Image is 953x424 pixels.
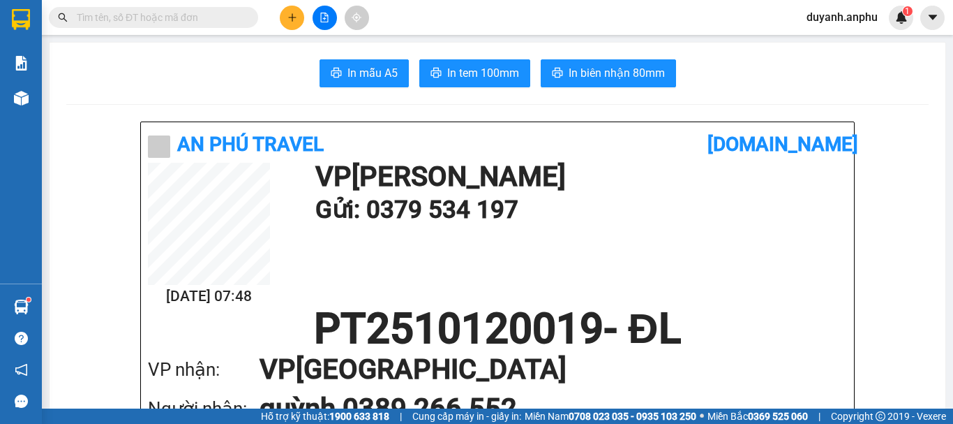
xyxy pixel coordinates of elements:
[260,350,819,389] h1: VP [GEOGRAPHIC_DATA]
[261,409,389,424] span: Hỗ trợ kỹ thuật:
[400,409,402,424] span: |
[331,67,342,80] span: printer
[818,409,820,424] span: |
[905,6,910,16] span: 1
[345,6,369,30] button: aim
[920,6,945,30] button: caret-down
[569,411,696,422] strong: 0708 023 035 - 0935 103 250
[12,9,30,30] img: logo-vxr
[15,395,28,408] span: message
[14,300,29,314] img: warehouse-icon
[552,67,563,80] span: printer
[148,285,270,308] h2: [DATE] 07:48
[541,59,676,87] button: printerIn biên nhận 80mm
[895,11,908,24] img: icon-new-feature
[148,308,847,350] h1: PT2510120019 - ĐL
[320,59,409,87] button: printerIn mẫu A5
[313,6,337,30] button: file-add
[430,67,442,80] span: printer
[352,13,361,22] span: aim
[419,59,530,87] button: printerIn tem 100mm
[748,411,808,422] strong: 0369 525 060
[525,409,696,424] span: Miền Nam
[926,11,939,24] span: caret-down
[14,56,29,71] img: solution-icon
[447,64,519,82] span: In tem 100mm
[148,395,260,423] div: Người nhận:
[320,13,329,22] span: file-add
[177,133,324,156] b: An Phú Travel
[700,414,704,419] span: ⚪️
[14,91,29,105] img: warehouse-icon
[15,332,28,345] span: question-circle
[58,13,68,22] span: search
[347,64,398,82] span: In mẫu A5
[77,10,241,25] input: Tìm tên, số ĐT hoặc mã đơn
[148,356,260,384] div: VP nhận:
[15,363,28,377] span: notification
[315,191,840,229] h1: Gửi: 0379 534 197
[876,411,885,421] span: copyright
[707,409,808,424] span: Miền Bắc
[707,133,858,156] b: [DOMAIN_NAME]
[903,6,913,16] sup: 1
[569,64,665,82] span: In biên nhận 80mm
[280,6,304,30] button: plus
[27,298,31,302] sup: 1
[795,8,889,26] span: duyanh.anphu
[412,409,521,424] span: Cung cấp máy in - giấy in:
[287,13,297,22] span: plus
[315,163,840,191] h1: VP [PERSON_NAME]
[329,411,389,422] strong: 1900 633 818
